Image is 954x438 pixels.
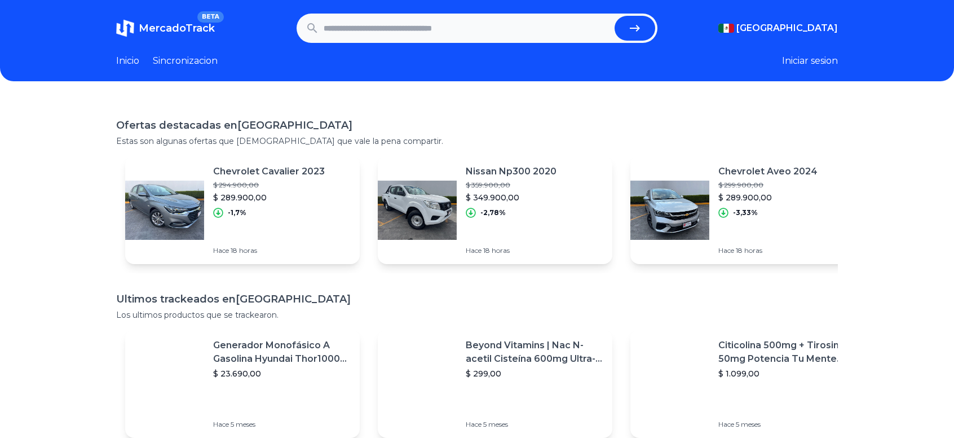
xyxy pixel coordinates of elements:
p: Hace 18 horas [466,246,556,255]
p: Los ultimos productos que se trackearon. [116,309,838,321]
a: Featured imageNissan Np300 2020$ 359.900,00$ 349.900,00-2,78%Hace 18 horas [378,156,612,264]
a: Featured imageCiticolina 500mg + Tirosina 50mg Potencia Tu Mente (120caps) Sabor Sin Sabor$ 1.099... [630,330,865,438]
img: Featured image [378,170,457,249]
img: Featured image [125,344,204,423]
p: -3,33% [733,208,758,217]
p: $ 23.690,00 [213,368,351,379]
p: $ 289.900,00 [718,192,818,203]
span: BETA [197,11,224,23]
p: -2,78% [480,208,506,217]
p: Estas son algunas ofertas que [DEMOGRAPHIC_DATA] que vale la pena compartir. [116,135,838,147]
a: Featured imageBeyond Vitamins | Nac N-acetil Cisteína 600mg Ultra-premium Con Inulina De Agave (p... [378,330,612,438]
img: Mexico [718,24,734,33]
a: Featured imageGenerador Monofásico A Gasolina Hyundai Thor10000 P 11.5 Kw$ 23.690,00Hace 5 meses [125,330,360,438]
img: Featured image [378,344,457,423]
img: Featured image [125,170,204,249]
p: -1,7% [228,208,246,217]
img: Featured image [630,344,709,423]
p: Chevrolet Aveo 2024 [718,165,818,178]
p: $ 299.900,00 [718,181,818,190]
p: $ 294.900,00 [213,181,325,190]
a: Featured imageChevrolet Aveo 2024$ 299.900,00$ 289.900,00-3,33%Hace 18 horas [630,156,865,264]
img: Featured image [630,170,709,249]
a: Featured imageChevrolet Cavalier 2023$ 294.900,00$ 289.900,00-1,7%Hace 18 horas [125,156,360,264]
button: [GEOGRAPHIC_DATA] [718,21,838,35]
h1: Ultimos trackeados en [GEOGRAPHIC_DATA] [116,291,838,307]
span: [GEOGRAPHIC_DATA] [736,21,838,35]
p: Hace 5 meses [213,420,351,429]
p: Hace 18 horas [213,246,325,255]
p: Generador Monofásico A Gasolina Hyundai Thor10000 P 11.5 Kw [213,339,351,366]
p: $ 359.900,00 [466,181,556,190]
p: $ 1.099,00 [718,368,856,379]
p: $ 349.900,00 [466,192,556,203]
h1: Ofertas destacadas en [GEOGRAPHIC_DATA] [116,117,838,133]
p: Hace 18 horas [718,246,818,255]
a: Sincronizacion [153,54,218,68]
span: MercadoTrack [139,22,215,34]
p: Beyond Vitamins | Nac N-acetil Cisteína 600mg Ultra-premium Con Inulina De Agave (prebiótico Natu... [466,339,603,366]
img: MercadoTrack [116,19,134,37]
p: Nissan Np300 2020 [466,165,556,178]
p: Citicolina 500mg + Tirosina 50mg Potencia Tu Mente (120caps) Sabor Sin Sabor [718,339,856,366]
button: Iniciar sesion [782,54,838,68]
p: $ 289.900,00 [213,192,325,203]
a: Inicio [116,54,139,68]
p: Hace 5 meses [718,420,856,429]
p: Hace 5 meses [466,420,603,429]
a: MercadoTrackBETA [116,19,215,37]
p: $ 299,00 [466,368,603,379]
p: Chevrolet Cavalier 2023 [213,165,325,178]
